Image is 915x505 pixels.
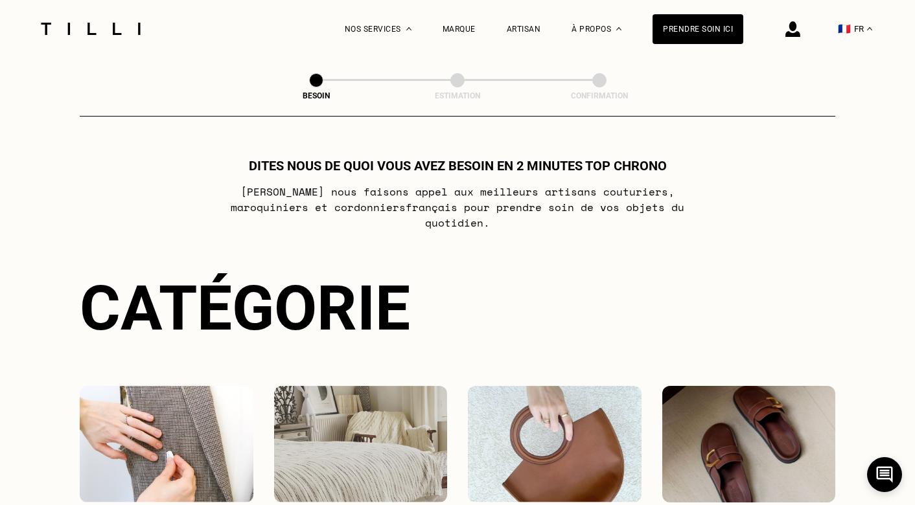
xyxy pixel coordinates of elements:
img: menu déroulant [867,27,872,30]
p: [PERSON_NAME] nous faisons appel aux meilleurs artisans couturiers , maroquiniers et cordonniers ... [201,184,715,230]
img: Accessoires [468,386,642,502]
img: Intérieur [274,386,448,502]
a: Artisan [507,25,541,34]
a: Marque [443,25,476,34]
a: Prendre soin ici [653,14,743,44]
img: Menu déroulant à propos [616,27,621,30]
img: Logo du service de couturière Tilli [36,23,145,35]
div: Besoin [251,91,381,100]
img: Chaussures [662,386,836,502]
img: Menu déroulant [406,27,411,30]
div: Estimation [393,91,522,100]
img: Vêtements [80,386,253,502]
h1: Dites nous de quoi vous avez besoin en 2 minutes top chrono [249,158,667,174]
div: Catégorie [80,272,835,344]
div: Confirmation [535,91,664,100]
img: icône connexion [785,21,800,37]
span: 🇫🇷 [838,23,851,35]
